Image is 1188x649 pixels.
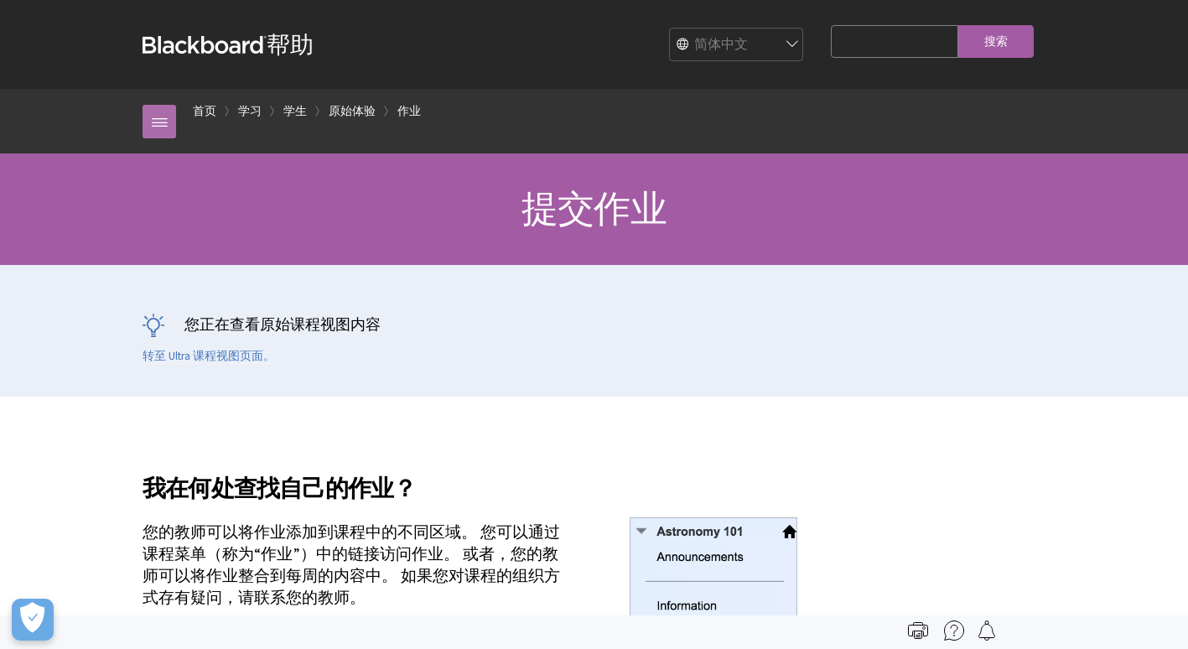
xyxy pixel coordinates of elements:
p: 您的教师可以将作业添加到课程中的不同区域。 您可以通过课程菜单（称为“作业”）中的链接访问作业。 或者，您的教师可以将作业整合到每周的内容中。 如果您对课程的组织方式存有疑问，请联系您的教师。 [143,522,797,610]
a: 学习 [238,101,262,122]
span: 提交作业 [521,185,667,231]
p: 您正在查看原始课程视图内容 [143,314,1045,335]
img: 关注本页 [977,620,997,641]
strong: 黑板 [143,36,267,54]
a: 原始体验 [329,101,376,122]
select: 站点语言选择器 [670,29,804,62]
a: 黑板帮助 [143,29,314,60]
input: 搜索 [958,25,1034,58]
a: 首页 [193,101,216,122]
img: 更多帮助 [944,620,964,641]
a: 作业 [397,101,421,122]
a: 学生 [283,101,307,122]
img: 打印 [908,620,928,641]
button: 打开首选项 [12,599,54,641]
font: 帮助 [267,29,314,60]
a: 转至 Ultra 课程视图页面。 [143,349,275,364]
font: 我在何处查找自己的作业？ [143,473,416,503]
